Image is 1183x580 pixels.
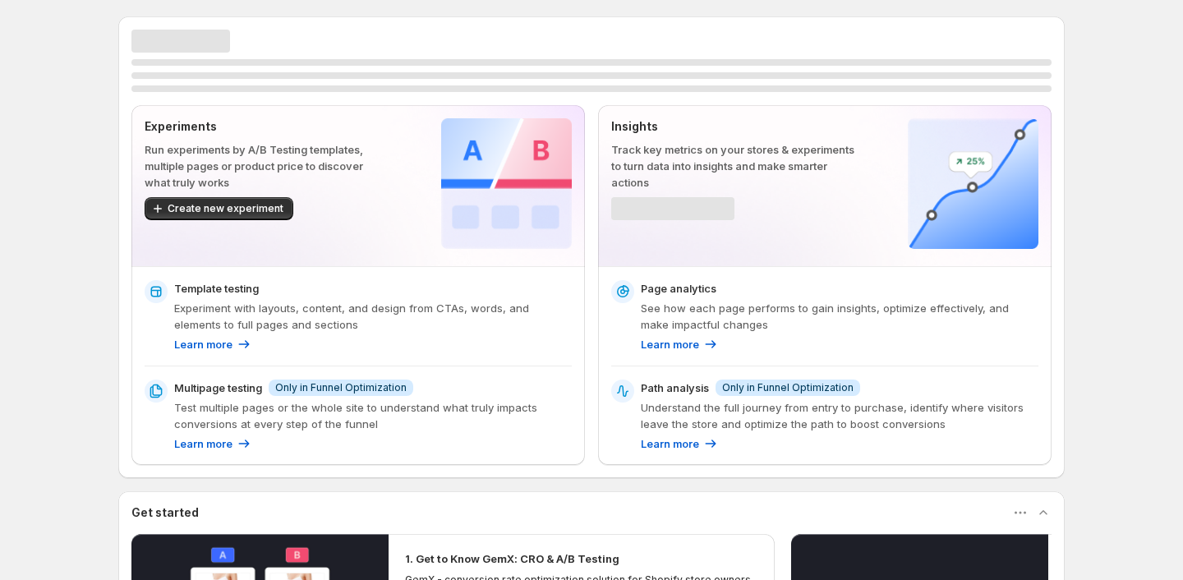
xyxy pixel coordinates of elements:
p: Run experiments by A/B Testing templates, multiple pages or product price to discover what truly ... [145,141,389,191]
p: Experiments [145,118,389,135]
p: Multipage testing [174,380,262,396]
p: See how each page performs to gain insights, optimize effectively, and make impactful changes [641,300,1038,333]
a: Learn more [641,336,719,352]
h3: Get started [131,504,199,521]
button: Create new experiment [145,197,293,220]
img: Insights [908,118,1038,249]
h2: 1. Get to Know GemX: CRO & A/B Testing [405,550,619,567]
img: Experiments [441,118,572,249]
p: Learn more [641,336,699,352]
a: Learn more [641,435,719,452]
span: Only in Funnel Optimization [275,381,407,394]
a: Learn more [174,435,252,452]
p: Template testing [174,280,259,297]
a: Learn more [174,336,252,352]
p: Learn more [174,336,232,352]
p: Test multiple pages or the whole site to understand what truly impacts conversions at every step ... [174,399,572,432]
p: Understand the full journey from entry to purchase, identify where visitors leave the store and o... [641,399,1038,432]
p: Track key metrics on your stores & experiments to turn data into insights and make smarter actions [611,141,855,191]
p: Learn more [174,435,232,452]
p: Insights [611,118,855,135]
p: Learn more [641,435,699,452]
p: Experiment with layouts, content, and design from CTAs, words, and elements to full pages and sec... [174,300,572,333]
p: Page analytics [641,280,716,297]
span: Create new experiment [168,202,283,215]
span: Only in Funnel Optimization [722,381,854,394]
p: Path analysis [641,380,709,396]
